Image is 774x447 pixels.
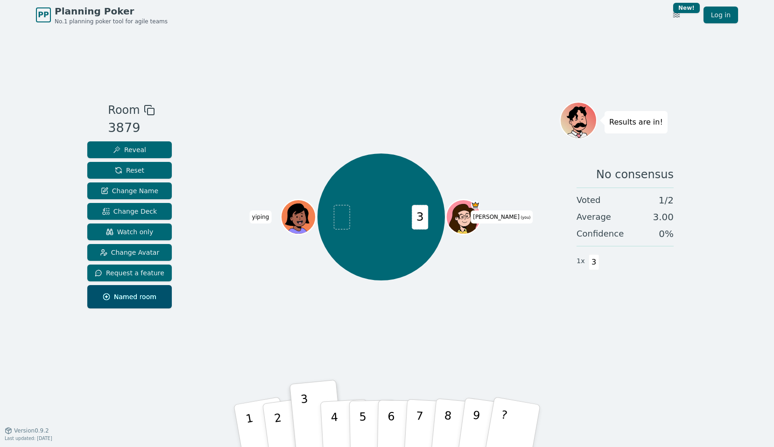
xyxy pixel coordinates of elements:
button: Change Name [87,182,172,199]
span: Average [577,210,611,223]
p: Results are in! [609,116,663,129]
span: Request a feature [95,268,164,278]
span: No.1 planning poker tool for agile teams [55,18,168,25]
span: Voted [577,194,601,207]
span: 0 % [659,227,674,240]
a: Log in [704,7,738,23]
button: New! [668,7,685,23]
div: New! [673,3,700,13]
span: Confidence [577,227,624,240]
span: Change Avatar [100,248,160,257]
span: 3 [589,254,599,270]
span: Zach is the host [471,201,480,210]
span: Click to change your name [250,210,272,223]
span: 1 x [577,256,585,266]
span: 3.00 [653,210,674,223]
div: 3879 [108,119,155,138]
span: Version 0.9.2 [14,427,49,434]
span: 3 [412,205,429,229]
span: Reveal [113,145,146,154]
button: Request a feature [87,265,172,281]
button: Named room [87,285,172,308]
button: Reveal [87,141,172,158]
button: Reset [87,162,172,179]
span: Named room [103,292,156,301]
button: Change Deck [87,203,172,220]
span: 1 / 2 [659,194,674,207]
span: Change Name [101,186,158,196]
button: Click to change your avatar [447,201,480,233]
a: PPPlanning PokerNo.1 planning poker tool for agile teams [36,5,168,25]
span: Watch only [106,227,154,237]
p: 3 [300,392,312,443]
button: Version0.9.2 [5,427,49,434]
span: (you) [520,216,531,220]
span: Planning Poker [55,5,168,18]
button: Watch only [87,223,172,240]
span: No consensus [596,167,674,182]
span: Change Deck [102,207,157,216]
span: PP [38,9,49,21]
button: Change Avatar [87,244,172,261]
span: Last updated: [DATE] [5,436,52,441]
span: Room [108,102,140,119]
span: Reset [115,166,144,175]
span: Click to change your name [471,210,533,223]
